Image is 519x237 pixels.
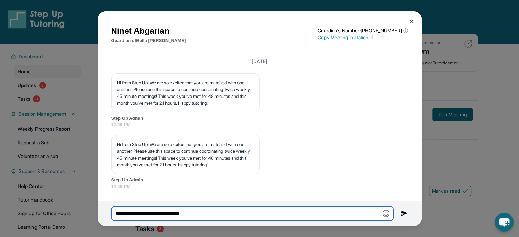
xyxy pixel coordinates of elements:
[111,183,408,190] span: 12:46 PM
[117,141,254,168] p: Hi from Step Up! We are so excited that you are matched with one another. Please use this space t...
[111,115,408,122] span: Step Up Admin
[383,210,389,217] img: Emoji
[400,209,408,218] img: Send icon
[318,27,408,34] p: Guardian's Number: [PHONE_NUMBER]
[111,121,408,128] span: 12:46 PM
[111,37,186,44] p: Guardian of Bella [PERSON_NAME]
[370,34,376,41] img: Copy Icon
[111,25,186,37] h1: Ninet Abgarian
[318,34,408,41] p: Copy Meeting Invitation
[403,27,408,34] span: ⓘ
[409,19,414,24] img: Close Icon
[111,58,408,65] h3: [DATE]
[111,177,408,183] span: Step Up Admin
[495,213,514,232] button: chat-button
[117,79,254,106] p: Hi from Step Up! We are so excited that you are matched with one another. Please use this space t...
